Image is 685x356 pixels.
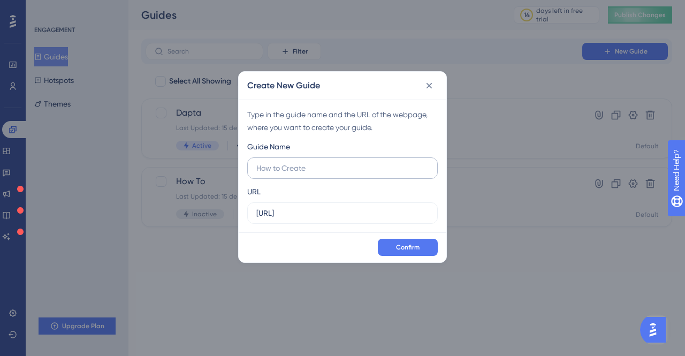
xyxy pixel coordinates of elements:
[247,108,438,134] div: Type in the guide name and the URL of the webpage, where you want to create your guide.
[256,207,429,219] input: https://www.example.com
[396,243,420,252] span: Confirm
[247,140,290,153] div: Guide Name
[247,185,261,198] div: URL
[640,314,672,346] iframe: UserGuiding AI Assistant Launcher
[256,162,429,174] input: How to Create
[247,79,320,92] h2: Create New Guide
[25,3,67,16] span: Need Help?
